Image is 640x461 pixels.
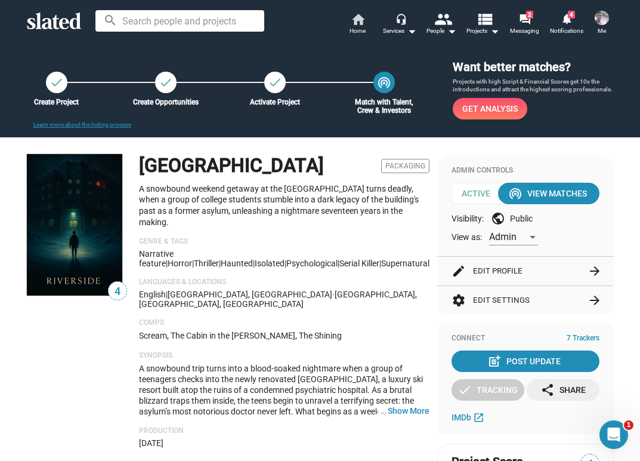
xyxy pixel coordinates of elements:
span: Messaging [510,24,539,38]
button: People [421,12,462,38]
span: 2 [526,11,533,19]
div: Share [540,379,586,401]
p: Languages & Locations [139,278,429,287]
div: Match with Talent, Crew & Investors [345,98,423,115]
span: Packaging [381,159,429,173]
button: Post Update [452,351,599,372]
mat-icon: wifi_tethering [377,75,391,90]
p: Comps [139,318,429,328]
mat-icon: check [159,75,173,90]
span: English [139,290,166,299]
span: 7 Trackers [567,334,599,343]
h1: [GEOGRAPHIC_DATA] [139,153,324,179]
span: Admin [489,231,517,242]
div: Connect [452,334,599,343]
span: serial killer [339,259,379,268]
mat-icon: settings [452,293,466,308]
button: View Matches [498,183,599,204]
span: View as: [452,232,482,243]
span: IMDb [452,413,471,422]
span: haunted [221,259,253,268]
mat-icon: arrow_forward [588,264,602,278]
p: Production [139,426,429,436]
button: Edit Profile [452,257,599,285]
span: | [192,259,194,268]
h3: Want better matches? [453,59,614,75]
span: Thriller [194,259,219,268]
a: 4Notifications [546,12,588,38]
p: Projects with high Script & Financial Scores get 10x the introductions and attract the highest sc... [453,78,614,94]
input: Search people and projects [95,10,264,32]
mat-icon: notifications [561,13,572,24]
iframe: Intercom live chat [599,420,628,449]
span: Home [350,24,366,38]
a: 2Messaging [504,12,546,38]
mat-icon: people [434,10,451,27]
span: 4 [109,284,126,300]
span: 4 [568,11,575,19]
mat-icon: forum [519,13,530,24]
span: 1 [624,420,633,430]
mat-icon: check [268,75,282,90]
span: | [166,290,168,299]
span: Narrative feature [139,249,174,268]
span: | [219,259,221,268]
span: Horror [168,259,192,268]
span: isolated [255,259,285,268]
button: …Show More [388,405,429,416]
div: Post Update [490,351,561,372]
span: | [338,259,339,268]
button: Share [527,379,599,401]
button: Projects [462,12,504,38]
span: · [332,290,335,299]
button: Activate Project [264,72,286,93]
img: Riverside [27,154,122,296]
span: Get Analysis [462,98,518,119]
span: A snowbound trip turns into a blood-soaked nightmare when a group of teenagers checks into the ne... [139,364,426,459]
div: People [426,24,456,38]
span: psychological [286,259,338,268]
p: Genre & Tags [139,237,429,247]
mat-icon: arrow_drop_down [487,24,502,38]
mat-icon: home [351,12,365,26]
div: Admin Controls [452,166,599,176]
span: Notifications [550,24,583,38]
mat-icon: headset_mic [395,13,406,24]
p: Scream, The Cabin in the [PERSON_NAME], The Shining [139,330,429,342]
mat-icon: view_list [475,10,493,27]
a: Create Opportunities [155,72,177,93]
mat-icon: edit [452,264,466,278]
mat-icon: arrow_drop_down [444,24,459,38]
span: | [166,259,168,268]
span: Projects [466,24,499,38]
mat-icon: wifi_tethering [508,186,522,201]
div: Activate Project [236,98,314,106]
button: Edit Settings [452,286,599,315]
mat-icon: open_in_new [473,411,484,423]
mat-icon: share [540,383,555,397]
span: supernatural [381,259,429,268]
span: [GEOGRAPHIC_DATA], [GEOGRAPHIC_DATA] [168,290,332,299]
span: | [285,259,286,268]
div: View Matches [511,183,587,204]
a: Learn more about the listing process [33,121,131,128]
span: [DATE] [139,438,163,448]
button: Joel RossMe [588,8,616,39]
div: Visibility: Public [452,211,599,226]
a: Match with Talent, Crew & Investors [373,72,395,93]
mat-icon: check [457,383,472,397]
mat-icon: check [50,75,64,90]
mat-icon: public [491,211,505,226]
span: [GEOGRAPHIC_DATA], [GEOGRAPHIC_DATA], [GEOGRAPHIC_DATA] [139,290,417,309]
a: IMDb [452,410,487,425]
mat-icon: arrow_forward [588,293,602,308]
span: Me [598,24,606,38]
span: | [253,259,255,268]
div: Create Project [17,98,96,106]
a: Get Analysis [453,98,527,119]
span: … [375,405,388,416]
mat-icon: arrow_drop_down [404,24,419,38]
div: Create Opportunities [126,98,205,106]
p: A snowbound weekend getaway at the [GEOGRAPHIC_DATA] turns deadly, when a group of college studen... [139,183,429,228]
p: Synopsis [139,351,429,361]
